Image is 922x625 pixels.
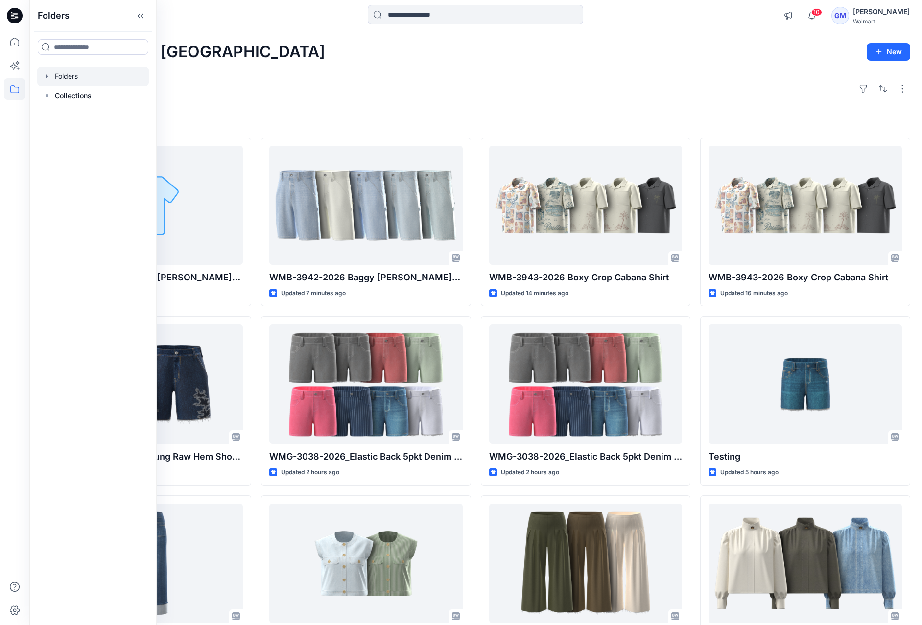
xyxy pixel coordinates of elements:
[709,146,902,265] a: WMB-3943-2026 Boxy Crop Cabana Shirt
[281,467,339,478] p: Updated 2 hours ago
[489,271,683,284] p: WMB-3943-2026 Boxy Crop Cabana Shirt
[489,146,683,265] a: WMB-3943-2026 Boxy Crop Cabana Shirt
[269,504,463,623] a: WML-3882-2026 Sleeveless Crop Top
[41,43,325,61] h2: Welcome back, [GEOGRAPHIC_DATA]
[709,271,902,284] p: WMB-3943-2026 Boxy Crop Cabana Shirt
[867,43,910,61] button: New
[55,90,92,102] p: Collections
[720,288,788,299] p: Updated 16 minutes ago
[489,450,683,463] p: WMG-3038-2026_Elastic Back 5pkt Denim Shorts 3 Inseam - Cost Opt
[709,504,902,623] a: WML-3930-2026 Cropped Ruched Jacket
[709,450,902,463] p: Testing
[41,116,910,128] h4: Styles
[269,450,463,463] p: WMG-3038-2026_Elastic Back 5pkt Denim Shorts 3 Inseam
[811,8,822,16] span: 10
[720,467,779,478] p: Updated 5 hours ago
[489,324,683,443] a: WMG-3038-2026_Elastic Back 5pkt Denim Shorts 3 Inseam - Cost Opt
[709,324,902,443] a: Testing
[501,288,568,299] p: Updated 14 minutes ago
[489,504,683,623] a: WML-3884-2025 High Waisted Pintuck Culottes
[269,271,463,284] p: WMB-3942-2026 Baggy [PERSON_NAME] Short
[501,467,559,478] p: Updated 2 hours ago
[281,288,346,299] p: Updated 7 minutes ago
[831,7,849,24] div: GM
[269,324,463,443] a: WMG-3038-2026_Elastic Back 5pkt Denim Shorts 3 Inseam
[269,146,463,265] a: WMB-3942-2026 Baggy Carpenter Short
[853,6,910,18] div: [PERSON_NAME]
[853,18,910,25] div: Walmart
